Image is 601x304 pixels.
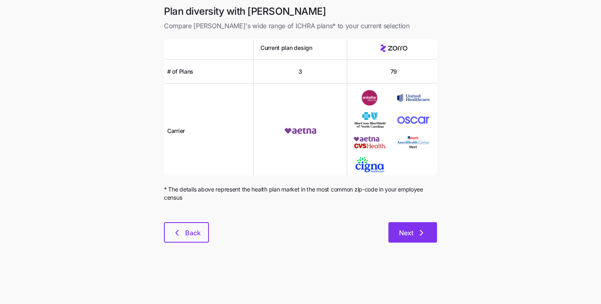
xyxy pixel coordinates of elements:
img: Carrier [397,134,430,150]
h1: Plan diversity with [PERSON_NAME] [164,5,437,18]
img: Carrier [354,90,386,106]
span: Back [185,228,201,238]
img: Carrier [397,90,430,106]
img: Carrier [354,157,386,172]
img: Carrier [284,123,317,139]
span: Next [399,228,413,238]
img: Carrier [397,112,430,128]
button: Next [388,222,437,243]
span: Carrier [167,127,185,135]
span: * The details above represent the health plan market in the most common zip-code in your employee... [164,185,437,202]
img: Carrier [354,112,386,128]
span: # of Plans [167,68,193,76]
span: Current plan design [260,44,312,52]
span: 3 [298,68,302,76]
span: Compare [PERSON_NAME]'s wide range of ICHRA plans* to your current selection [164,21,437,31]
button: Back [164,222,209,243]
span: 79 [390,68,397,76]
img: Carrier [354,134,386,150]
